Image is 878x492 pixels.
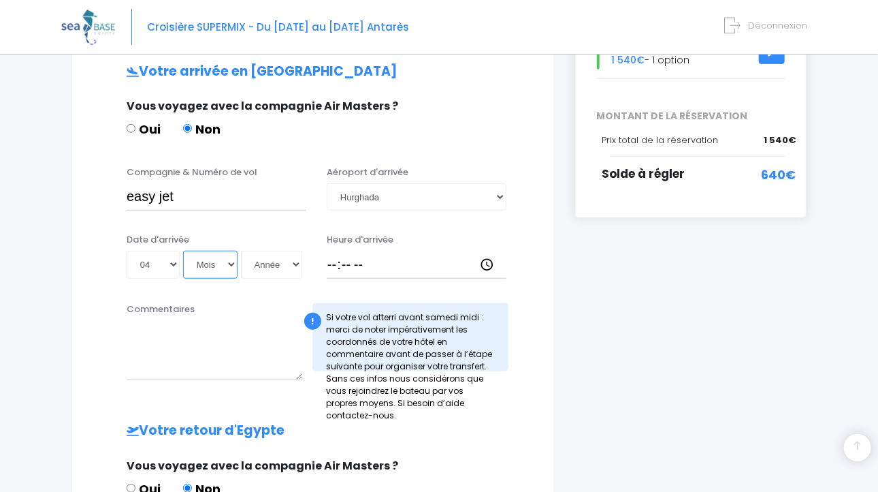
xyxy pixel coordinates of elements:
[586,109,796,123] span: MONTANT DE LA RÉSERVATION
[611,53,645,67] span: 1 540€
[327,233,393,247] label: Heure d'arrivée
[147,20,409,34] span: Croisière SUPERMIX - Du [DATE] au [DATE] Antarès
[127,120,161,138] label: Oui
[127,233,189,247] label: Date d'arrivée
[602,166,685,182] span: Solde à régler
[761,166,796,184] span: 640€
[602,134,718,147] span: Prix total de la réservation
[127,458,398,474] span: Vous voyagez avec la compagnie Air Masters ?
[304,313,321,330] div: !
[764,134,796,147] span: 1 540€
[99,423,527,439] h2: Votre retour d'Egypte
[127,124,135,133] input: Oui
[183,120,221,138] label: Non
[127,303,195,316] label: Commentaires
[327,166,408,179] label: Aéroport d'arrivée
[127,98,398,114] span: Vous voyagez avec la compagnie Air Masters ?
[183,124,192,133] input: Non
[99,64,527,80] h2: Votre arrivée en [GEOGRAPHIC_DATA]
[748,19,807,32] span: Déconnexion
[312,303,508,371] div: Si votre vol atterri avant samedi midi : merci de noter impérativement les coordonnés de votre hô...
[127,166,257,179] label: Compagnie & Numéro de vol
